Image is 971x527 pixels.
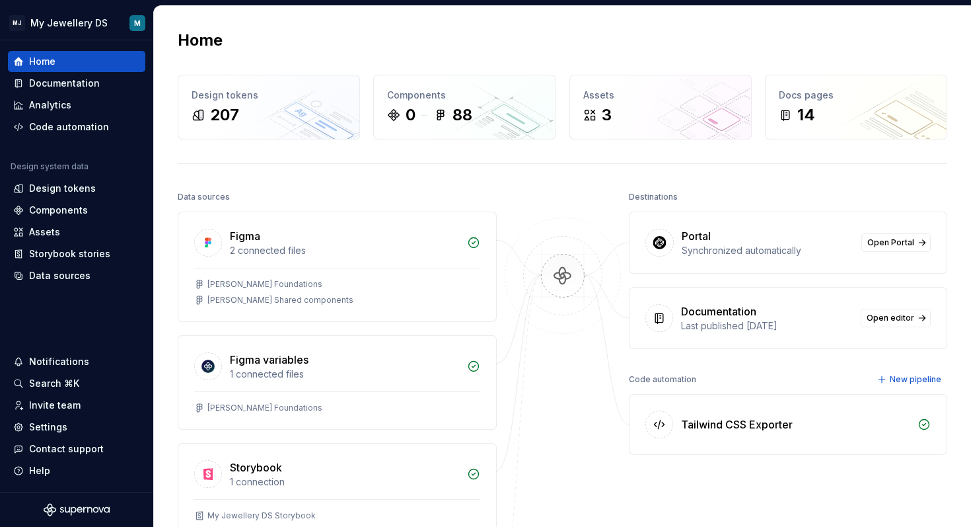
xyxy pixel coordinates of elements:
[230,244,459,257] div: 2 connected files
[890,374,941,385] span: New pipeline
[134,18,141,28] div: M
[29,247,110,261] div: Storybook stories
[387,89,542,102] div: Components
[373,75,556,140] a: Components088
[207,295,353,305] div: [PERSON_NAME] Shared components
[29,77,100,90] div: Documentation
[681,319,853,333] div: Last published [DATE]
[406,104,415,126] div: 0
[8,395,145,416] a: Invite team
[29,120,109,134] div: Code automation
[29,55,55,68] div: Home
[29,269,90,282] div: Data sources
[29,225,60,239] div: Assets
[29,421,67,434] div: Settings
[452,104,472,126] div: 88
[779,89,933,102] div: Docs pages
[629,188,678,206] div: Destinations
[8,417,145,438] a: Settings
[602,104,612,126] div: 3
[178,75,360,140] a: Design tokens207
[207,279,322,290] div: [PERSON_NAME] Foundations
[682,228,711,244] div: Portal
[178,30,223,51] h2: Home
[29,355,89,368] div: Notifications
[629,370,696,389] div: Code automation
[8,73,145,94] a: Documentation
[207,403,322,413] div: [PERSON_NAME] Foundations
[861,309,931,327] a: Open editor
[569,75,752,140] a: Assets3
[178,335,497,430] a: Figma variables1 connected files[PERSON_NAME] Foundations
[11,161,89,172] div: Design system data
[583,89,738,102] div: Assets
[681,304,756,319] div: Documentation
[8,51,145,72] a: Home
[797,104,815,126] div: 14
[192,89,346,102] div: Design tokens
[867,237,914,248] span: Open Portal
[29,377,79,390] div: Search ⌘K
[178,212,497,322] a: Figma2 connected files[PERSON_NAME] Foundations[PERSON_NAME] Shared components
[3,9,151,37] button: MJMy Jewellery DSM
[230,368,459,381] div: 1 connected files
[8,243,145,264] a: Storybook stories
[8,95,145,116] a: Analytics
[30,17,108,30] div: My Jewellery DS
[29,182,96,195] div: Design tokens
[230,460,282,475] div: Storybook
[210,104,239,126] div: 207
[8,116,145,138] a: Code automation
[8,178,145,199] a: Design tokens
[681,417,793,432] div: Tailwind CSS Exporter
[29,399,81,412] div: Invite team
[29,204,88,217] div: Components
[29,464,50,477] div: Help
[8,438,145,460] button: Contact support
[8,351,145,372] button: Notifications
[29,442,104,456] div: Contact support
[230,352,308,368] div: Figma variables
[765,75,947,140] a: Docs pages14
[867,313,914,323] span: Open editor
[178,188,230,206] div: Data sources
[8,222,145,243] a: Assets
[9,15,25,31] div: MJ
[861,233,931,252] a: Open Portal
[29,99,71,112] div: Analytics
[8,200,145,221] a: Components
[873,370,947,389] button: New pipeline
[230,228,260,244] div: Figma
[8,460,145,481] button: Help
[207,510,316,521] div: My Jewellery DS Storybook
[8,265,145,286] a: Data sources
[230,475,459,489] div: 1 connection
[682,244,854,257] div: Synchronized automatically
[44,503,110,516] svg: Supernova Logo
[8,373,145,394] button: Search ⌘K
